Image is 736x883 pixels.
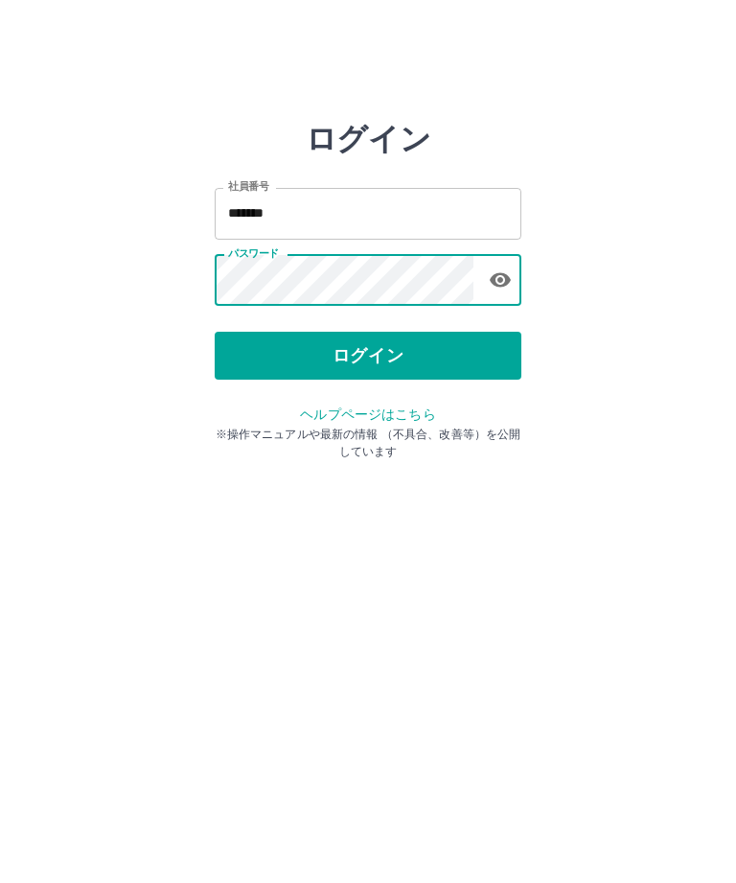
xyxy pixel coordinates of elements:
label: パスワード [228,246,279,261]
p: ※操作マニュアルや最新の情報 （不具合、改善等）を公開しています [215,426,521,460]
label: 社員番号 [228,179,268,194]
h2: ログイン [306,121,431,157]
button: ログイン [215,332,521,380]
a: ヘルプページはこちら [300,407,435,422]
